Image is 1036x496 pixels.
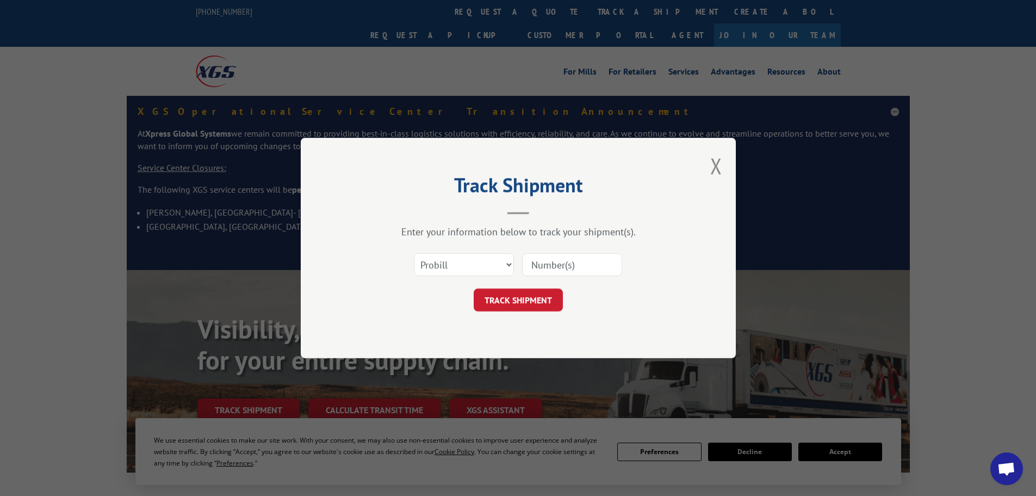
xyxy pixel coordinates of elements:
button: TRACK SHIPMENT [474,289,563,311]
h2: Track Shipment [355,177,681,198]
button: Close modal [710,151,722,180]
div: Enter your information below to track your shipment(s). [355,225,681,238]
input: Number(s) [522,253,622,276]
a: Open chat [990,452,1023,485]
